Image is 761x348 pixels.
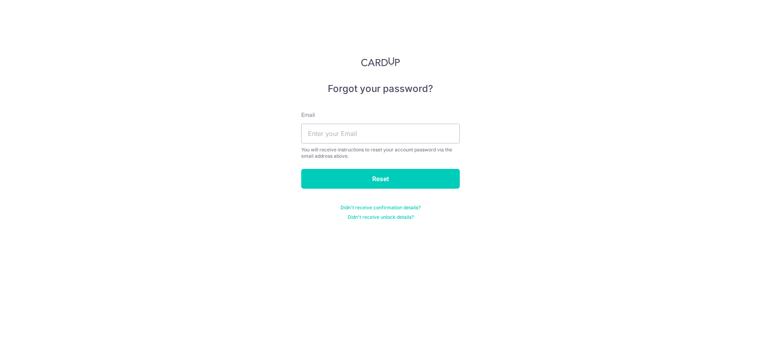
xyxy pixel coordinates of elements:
[301,169,460,189] input: Reset
[301,147,460,159] div: You will receive instructions to reset your account password via the email address above.
[301,111,315,119] label: Email
[340,205,421,211] a: Didn't receive confirmation details?
[361,57,400,67] img: CardUp Logo
[348,214,414,220] a: Didn't receive unlock details?
[301,124,460,143] input: Enter your Email
[301,82,460,95] h5: Forgot your password?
